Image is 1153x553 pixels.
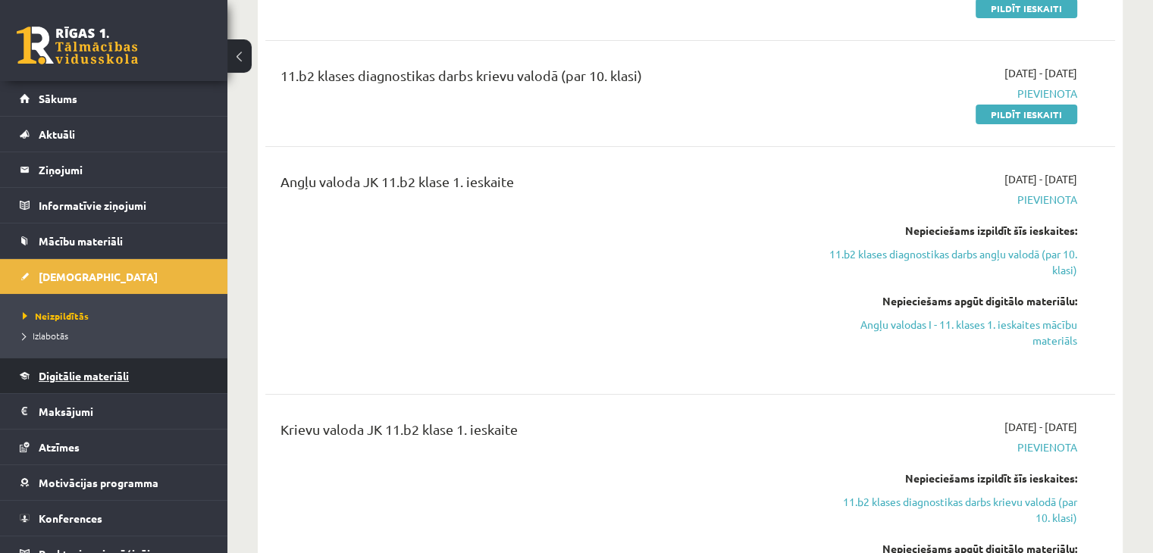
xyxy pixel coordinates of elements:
[39,188,208,223] legend: Informatīvie ziņojumi
[39,394,208,429] legend: Maksājumi
[20,81,208,116] a: Sākums
[280,171,804,199] div: Angļu valoda JK 11.b2 klase 1. ieskaite
[20,152,208,187] a: Ziņojumi
[20,430,208,464] a: Atzīmes
[827,293,1077,309] div: Nepieciešams apgūt digitālo materiālu:
[20,117,208,152] a: Aktuāli
[827,494,1077,526] a: 11.b2 klases diagnostikas darbs krievu valodā (par 10. klasi)
[39,440,80,454] span: Atzīmes
[827,439,1077,455] span: Pievienota
[827,246,1077,278] a: 11.b2 klases diagnostikas darbs angļu valodā (par 10. klasi)
[20,465,208,500] a: Motivācijas programma
[1004,65,1077,81] span: [DATE] - [DATE]
[1004,171,1077,187] span: [DATE] - [DATE]
[976,105,1077,124] a: Pildīt ieskaiti
[23,309,212,323] a: Neizpildītās
[20,223,208,258] a: Mācību materiāli
[280,65,804,93] div: 11.b2 klases diagnostikas darbs krievu valodā (par 10. klasi)
[39,270,158,283] span: [DEMOGRAPHIC_DATA]
[827,317,1077,348] a: Angļu valodas I - 11. klases 1. ieskaites mācību materiāls
[1004,419,1077,435] span: [DATE] - [DATE]
[280,419,804,447] div: Krievu valoda JK 11.b2 klase 1. ieskaite
[23,310,89,322] span: Neizpildītās
[20,188,208,223] a: Informatīvie ziņojumi
[20,394,208,429] a: Maksājumi
[827,86,1077,102] span: Pievienota
[827,223,1077,239] div: Nepieciešams izpildīt šīs ieskaites:
[20,501,208,536] a: Konferences
[23,329,212,342] a: Izlabotās
[17,27,138,64] a: Rīgas 1. Tālmācības vidusskola
[39,234,123,248] span: Mācību materiāli
[39,127,75,141] span: Aktuāli
[39,476,158,489] span: Motivācijas programma
[20,259,208,294] a: [DEMOGRAPHIC_DATA]
[827,470,1077,486] div: Nepieciešams izpildīt šīs ieskaites:
[20,358,208,393] a: Digitālie materiāli
[23,330,68,342] span: Izlabotās
[39,152,208,187] legend: Ziņojumi
[39,92,77,105] span: Sākums
[39,369,129,383] span: Digitālie materiāli
[827,192,1077,208] span: Pievienota
[39,511,102,525] span: Konferences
